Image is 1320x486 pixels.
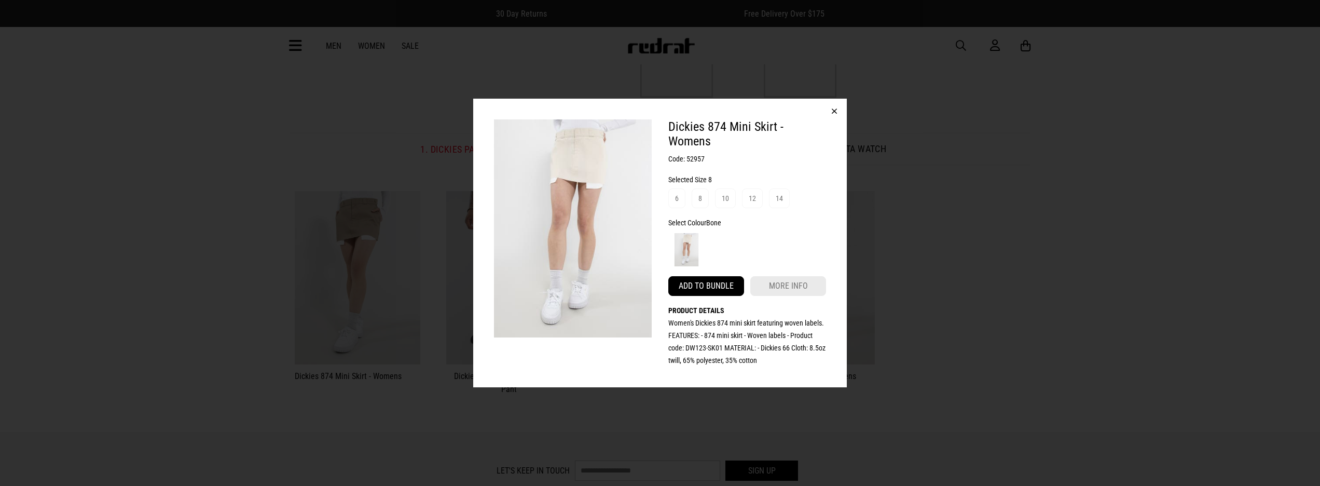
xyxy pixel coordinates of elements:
[668,119,826,148] h2: Dickies 874 Mini Skirt - Womens
[750,276,826,296] a: More info
[698,192,702,205] div: 8
[706,219,721,227] span: Bone
[749,192,756,205] div: 12
[494,119,652,337] img: Dickies 874 Mini Skirt - Womens in Beige
[668,317,826,367] p: Women's Dickies 874 mini skirt featuring woven labels. FEATURES: - 874 mini skirt - Woven labels ...
[722,192,729,205] div: 10
[670,233,703,266] img: Bone
[668,304,826,317] h4: Product details
[708,176,712,184] span: 8
[776,192,783,205] div: 14
[668,153,826,165] h3: Code: 52957
[675,192,679,205] div: 6
[668,217,826,229] div: Select Colour
[668,276,744,296] button: Add to bundle
[8,4,39,35] button: Open LiveChat chat widget
[668,173,826,186] div: Selected Size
